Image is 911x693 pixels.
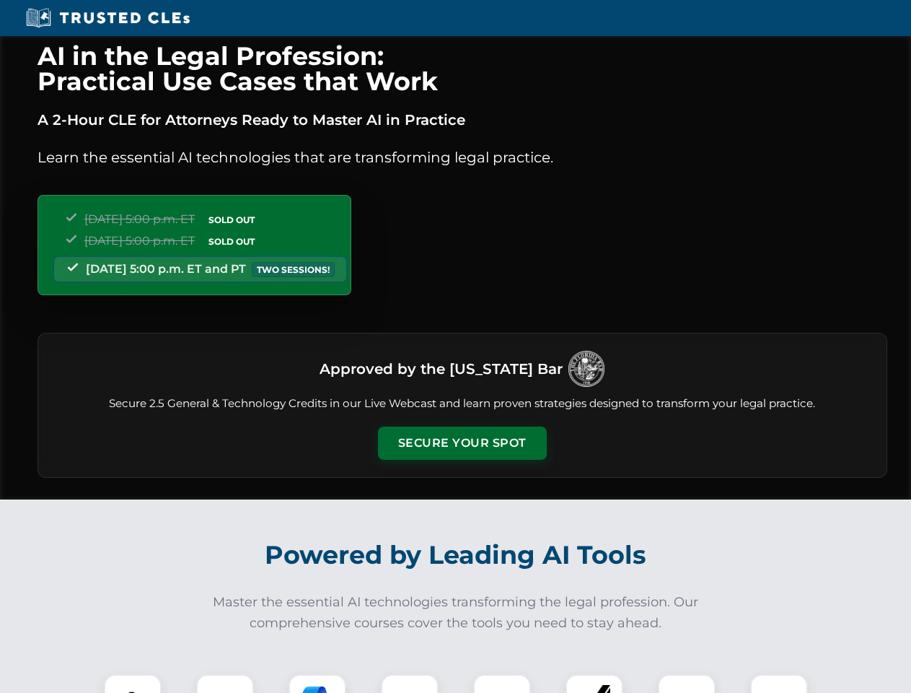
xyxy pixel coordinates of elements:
button: Secure Your Spot [378,427,547,460]
span: SOLD OUT [203,234,260,249]
img: Trusted CLEs [22,7,194,29]
img: Logo [568,351,604,387]
p: Master the essential AI technologies transforming the legal profession. Our comprehensive courses... [203,592,708,634]
h3: Approved by the [US_STATE] Bar [320,356,563,382]
p: Learn the essential AI technologies that are transforming legal practice. [38,146,887,169]
h2: Powered by Leading AI Tools [56,530,855,580]
p: Secure 2.5 General & Technology Credits in our Live Webcast and learn proven strategies designed ... [56,396,869,412]
p: A 2-Hour CLE for Attorneys Ready to Master AI in Practice [38,108,887,131]
span: [DATE] 5:00 p.m. ET [84,212,195,226]
span: SOLD OUT [203,212,260,227]
span: [DATE] 5:00 p.m. ET [84,234,195,248]
h1: AI in the Legal Profession: Practical Use Cases that Work [38,43,887,94]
